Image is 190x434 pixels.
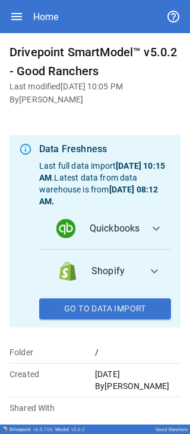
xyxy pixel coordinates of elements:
[95,368,180,380] p: [DATE]
[55,427,85,432] div: Model
[39,161,165,182] b: [DATE] 10:15 AM
[90,221,140,236] span: Quickbooks
[39,298,171,320] button: Go To Data Import
[39,160,171,207] p: Last full data import . Latest data from data warehouse is from
[9,43,180,81] h6: Drivepoint SmartModel™ v5.0.2 - Good Ranchers
[9,346,95,358] p: Folder
[91,264,138,278] span: Shopify
[9,81,180,94] h6: Last modified [DATE] 10:05 PM
[95,380,180,392] p: By [PERSON_NAME]
[9,94,180,107] h6: By [PERSON_NAME]
[39,142,171,156] div: Data Freshness
[149,221,163,236] span: expand_more
[39,185,158,206] b: [DATE] 08:12 AM .
[71,427,85,432] span: v 5.0.2
[58,262,77,281] img: data_logo
[33,11,58,22] div: Home
[9,368,95,380] p: Created
[147,264,161,278] span: expand_more
[2,426,7,431] img: Drivepoint
[9,402,95,414] p: Shared With
[95,346,180,358] p: /
[9,427,53,432] div: Drivepoint
[56,219,75,238] img: data_logo
[39,250,171,292] button: data_logoShopify
[33,427,53,432] span: v 6.0.106
[156,427,188,432] div: Good Ranchers
[39,207,171,250] button: data_logoQuickbooks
